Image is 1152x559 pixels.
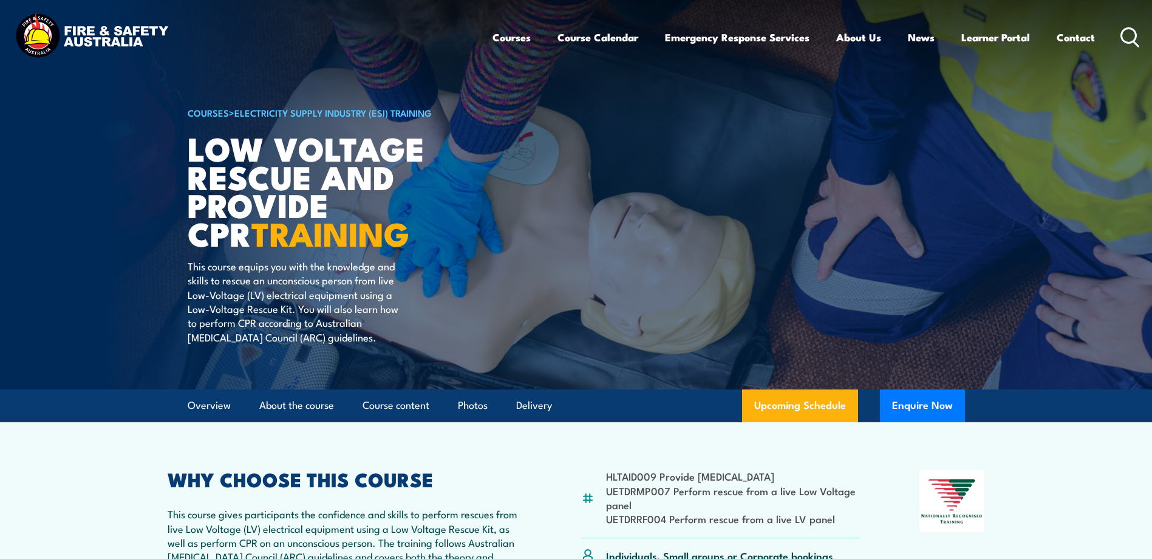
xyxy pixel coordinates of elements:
a: About the course [259,389,334,422]
a: COURSES [188,106,229,119]
a: Emergency Response Services [665,21,809,53]
a: Courses [492,21,531,53]
a: Course Calendar [557,21,638,53]
button: Enquire Now [880,389,965,422]
a: Upcoming Schedule [742,389,858,422]
a: News [908,21,935,53]
li: UETDRMP007 Perform rescue from a live Low Voltage panel [606,484,861,512]
a: Electricity Supply Industry (ESI) Training [234,106,432,119]
a: Contact [1057,21,1095,53]
a: Photos [458,389,488,422]
a: About Us [836,21,881,53]
h1: Low Voltage Rescue and Provide CPR [188,134,488,247]
h2: WHY CHOOSE THIS COURSE [168,470,522,487]
strong: TRAINING [251,207,409,258]
p: This course equips you with the knowledge and skills to rescue an unconscious person from live Lo... [188,259,409,344]
h6: > [188,105,488,120]
a: Learner Portal [961,21,1030,53]
a: Overview [188,389,231,422]
li: HLTAID009 Provide [MEDICAL_DATA] [606,469,861,483]
img: Nationally Recognised Training logo. [919,470,985,532]
li: UETDRRF004 Perform rescue from a live LV panel [606,512,861,526]
a: Course content [363,389,429,422]
a: Delivery [516,389,552,422]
